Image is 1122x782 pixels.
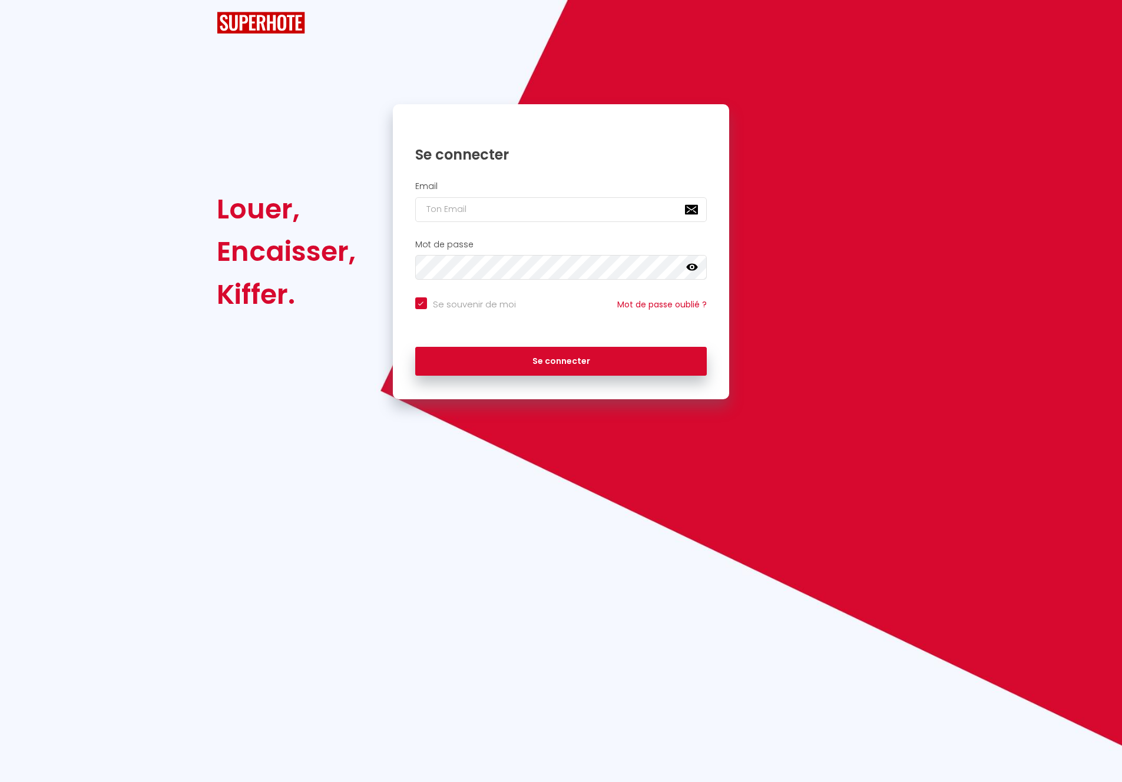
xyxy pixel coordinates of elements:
[415,197,707,222] input: Ton Email
[217,273,356,316] div: Kiffer.
[617,299,707,310] a: Mot de passe oublié ?
[415,145,707,164] h1: Se connecter
[415,240,707,250] h2: Mot de passe
[415,347,707,376] button: Se connecter
[217,230,356,273] div: Encaisser,
[217,188,356,230] div: Louer,
[217,12,305,34] img: SuperHote logo
[415,181,707,191] h2: Email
